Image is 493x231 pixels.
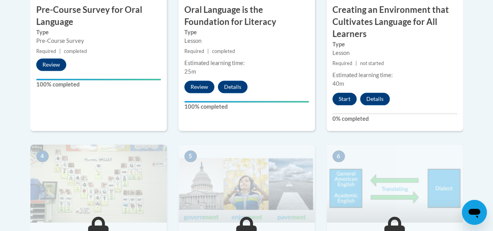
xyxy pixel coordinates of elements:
[59,48,61,54] span: |
[327,145,463,222] img: Course Image
[332,115,457,123] label: 0% completed
[178,145,315,222] img: Course Image
[360,93,390,105] button: Details
[36,58,66,71] button: Review
[178,4,315,28] h3: Oral Language is the Foundation for Literacy
[36,48,56,54] span: Required
[332,93,357,105] button: Start
[332,49,457,57] div: Lesson
[212,48,235,54] span: completed
[327,4,463,40] h3: Creating an Environment that Cultivates Language for All Learners
[36,79,161,80] div: Your progress
[184,102,309,111] label: 100% completed
[332,150,345,162] span: 6
[184,28,309,37] label: Type
[332,40,457,49] label: Type
[184,150,197,162] span: 5
[360,60,384,66] span: not started
[36,80,161,89] label: 100% completed
[332,71,457,79] div: Estimated learning time:
[184,68,196,75] span: 25m
[355,60,357,66] span: |
[36,28,161,37] label: Type
[462,200,487,225] iframe: Button to launch messaging window
[207,48,209,54] span: |
[30,4,167,28] h3: Pre-Course Survey for Oral Language
[218,81,247,93] button: Details
[184,48,204,54] span: Required
[36,150,49,162] span: 4
[64,48,87,54] span: completed
[184,81,214,93] button: Review
[36,37,161,45] div: Pre-Course Survey
[332,60,352,66] span: Required
[30,145,167,222] img: Course Image
[332,80,344,87] span: 40m
[184,59,309,67] div: Estimated learning time:
[184,37,309,45] div: Lesson
[184,101,309,102] div: Your progress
